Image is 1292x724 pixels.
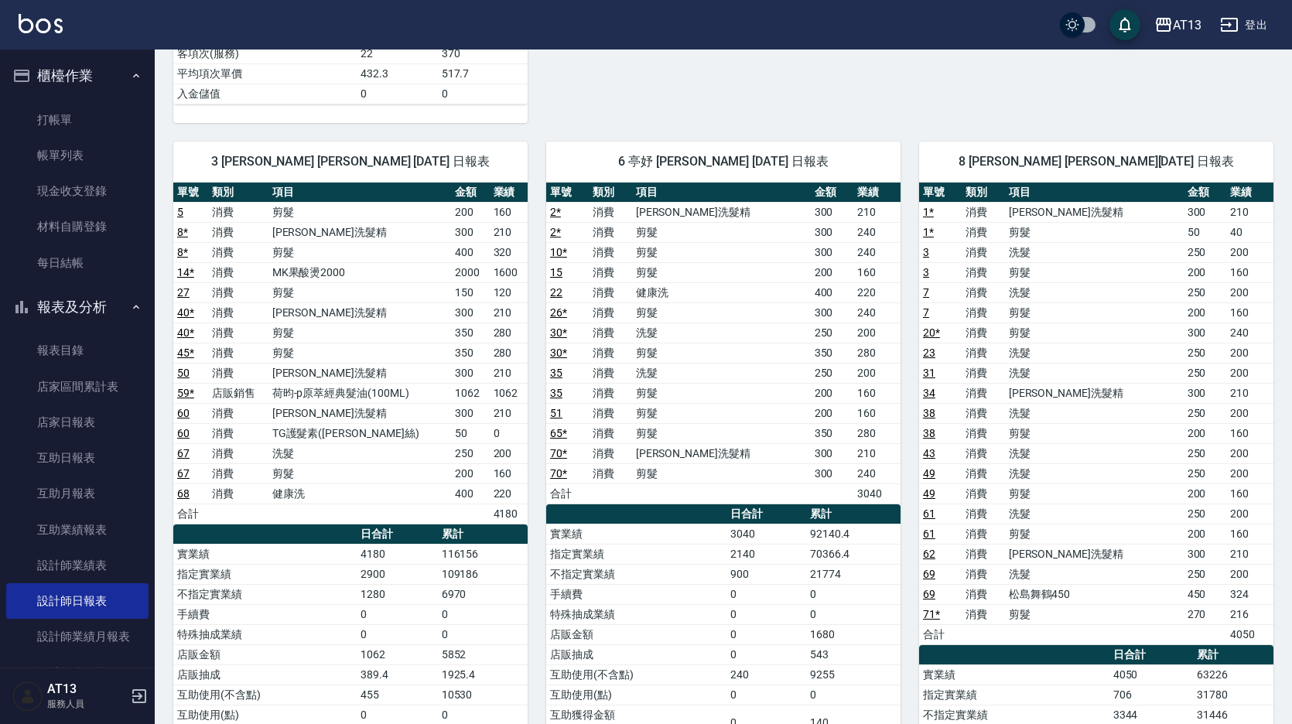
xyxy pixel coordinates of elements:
[208,202,268,222] td: 消費
[268,463,451,483] td: 剪髮
[853,483,901,504] td: 3040
[962,524,1004,544] td: 消費
[208,483,268,504] td: 消費
[490,483,528,504] td: 220
[853,282,901,302] td: 220
[208,403,268,423] td: 消費
[923,266,929,278] a: 3
[962,302,1004,323] td: 消費
[1173,15,1201,35] div: AT13
[632,242,811,262] td: 剪髮
[589,242,631,262] td: 消費
[1109,9,1140,40] button: save
[192,154,509,169] span: 3 [PERSON_NAME] [PERSON_NAME] [DATE] 日報表
[632,202,811,222] td: [PERSON_NAME]洗髮精
[546,483,589,504] td: 合計
[1184,202,1226,222] td: 300
[1005,564,1184,584] td: 洗髮
[806,524,901,544] td: 92140.4
[546,183,589,203] th: 單號
[1226,202,1273,222] td: 210
[853,262,901,282] td: 160
[438,544,528,564] td: 116156
[1184,564,1226,584] td: 250
[853,423,901,443] td: 280
[490,183,528,203] th: 業績
[962,202,1004,222] td: 消費
[208,423,268,443] td: 消費
[811,302,853,323] td: 300
[177,367,190,379] a: 50
[811,323,853,343] td: 250
[6,512,149,548] a: 互助業績報表
[490,343,528,363] td: 280
[589,443,631,463] td: 消費
[589,463,631,483] td: 消費
[451,363,489,383] td: 300
[546,564,726,584] td: 不指定實業績
[962,463,1004,483] td: 消費
[1226,222,1273,242] td: 40
[6,209,149,244] a: 材料自購登錄
[811,423,853,443] td: 350
[208,383,268,403] td: 店販銷售
[962,242,1004,262] td: 消費
[632,222,811,242] td: 剪髮
[806,564,901,584] td: 21774
[451,443,489,463] td: 250
[173,43,357,63] td: 客項次(服務)
[811,222,853,242] td: 300
[208,363,268,383] td: 消費
[173,183,208,203] th: 單號
[546,183,901,504] table: a dense table
[811,383,853,403] td: 200
[490,202,528,222] td: 160
[726,564,806,584] td: 900
[589,323,631,343] td: 消費
[853,443,901,463] td: 210
[177,286,190,299] a: 27
[173,63,357,84] td: 平均項次單價
[6,583,149,619] a: 設計師日報表
[811,202,853,222] td: 300
[1184,242,1226,262] td: 250
[1005,363,1184,383] td: 洗髮
[1184,343,1226,363] td: 250
[1184,363,1226,383] td: 250
[1005,302,1184,323] td: 剪髮
[962,383,1004,403] td: 消費
[451,202,489,222] td: 200
[962,183,1004,203] th: 類別
[451,183,489,203] th: 金額
[1226,282,1273,302] td: 200
[490,383,528,403] td: 1062
[268,363,451,383] td: [PERSON_NAME]洗髮精
[1184,483,1226,504] td: 200
[1005,183,1184,203] th: 項目
[1005,282,1184,302] td: 洗髮
[490,282,528,302] td: 120
[811,343,853,363] td: 350
[923,367,935,379] a: 31
[1005,443,1184,463] td: 洗髮
[550,367,562,379] a: 35
[451,282,489,302] td: 150
[726,504,806,524] th: 日合計
[550,387,562,399] a: 35
[6,173,149,209] a: 現金收支登錄
[632,403,811,423] td: 剪髮
[962,423,1004,443] td: 消費
[632,302,811,323] td: 剪髮
[208,222,268,242] td: 消費
[1005,343,1184,363] td: 洗髮
[451,242,489,262] td: 400
[853,183,901,203] th: 業績
[589,423,631,443] td: 消費
[923,427,935,439] a: 38
[546,524,726,544] td: 實業績
[1226,363,1273,383] td: 200
[923,528,935,540] a: 61
[268,202,451,222] td: 剪髮
[6,333,149,368] a: 報表目錄
[632,363,811,383] td: 洗髮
